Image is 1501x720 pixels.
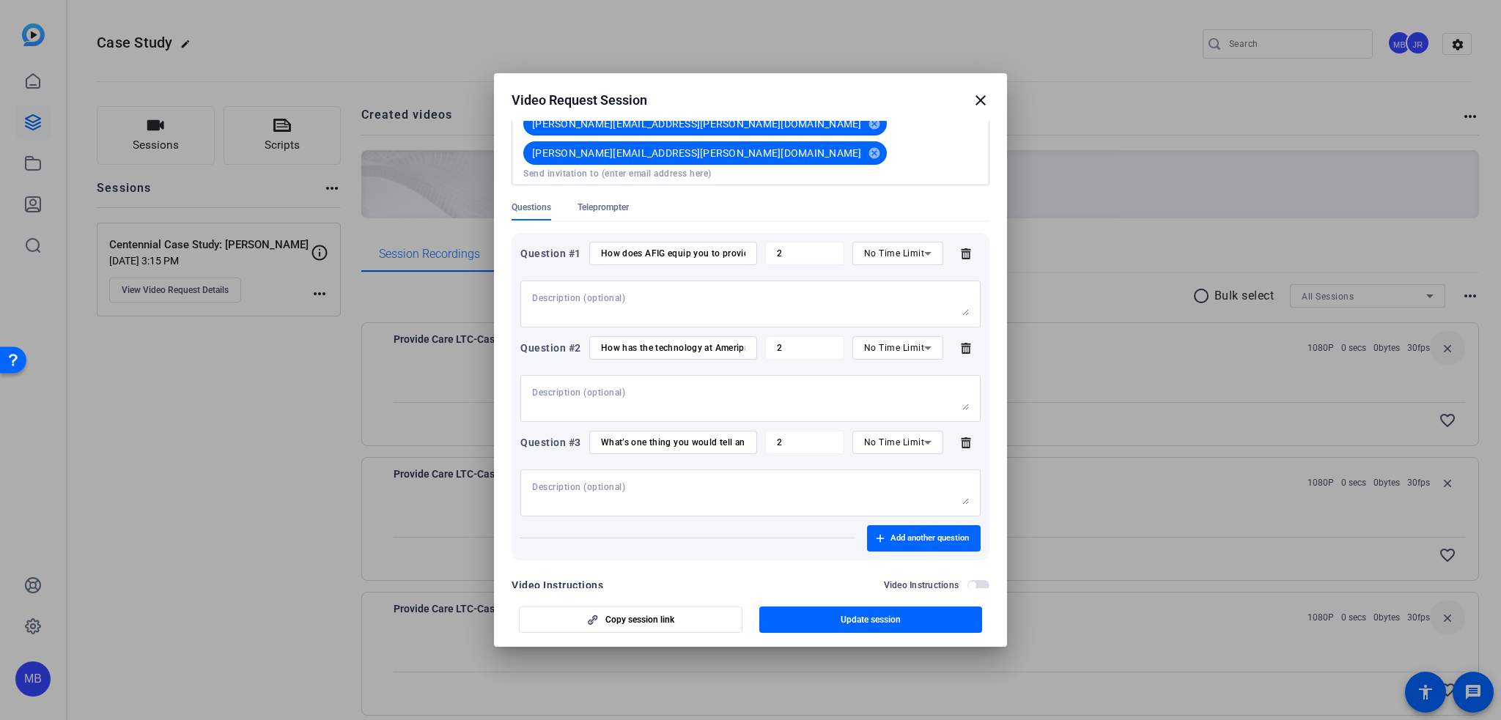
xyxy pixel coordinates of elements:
span: Questions [512,201,551,213]
input: Enter your question here [601,437,745,448]
span: No Time Limit [864,248,925,259]
mat-icon: cancel [862,146,887,160]
input: Enter your question here [601,248,745,259]
span: Add another question [890,532,969,544]
h2: Video Instructions [884,579,959,591]
div: Question #2 [520,339,581,357]
span: [PERSON_NAME][EMAIL_ADDRESS][PERSON_NAME][DOMAIN_NAME] [532,146,862,160]
input: Time [777,248,832,259]
div: Video Instructions [512,576,603,594]
input: Time [777,437,832,448]
button: Update session [759,606,983,633]
span: No Time Limit [864,437,925,448]
mat-icon: cancel [862,117,887,130]
span: Teleprompter [578,201,629,213]
button: Copy session link [519,606,742,633]
input: Send invitation to (enter email address here) [523,168,978,179]
span: No Time Limit [864,343,925,353]
input: Enter your question here [601,342,745,354]
div: Question #3 [520,434,581,451]
mat-icon: close [972,92,989,109]
button: Add another question [867,525,981,552]
div: Question #1 [520,245,581,262]
span: [PERSON_NAME][EMAIL_ADDRESS][PERSON_NAME][DOMAIN_NAME] [532,116,862,131]
span: Update session [841,614,901,626]
div: Video Request Session [512,92,989,109]
input: Time [777,342,832,354]
span: Copy session link [605,614,674,626]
